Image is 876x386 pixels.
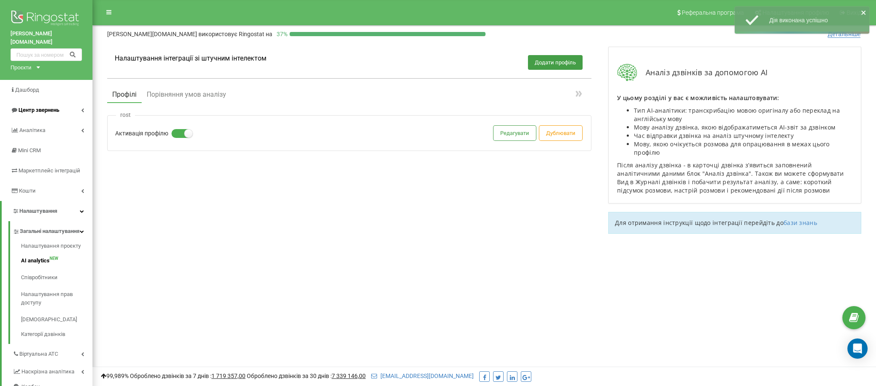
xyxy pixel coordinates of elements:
button: close [861,9,867,17]
li: Мову, якою очікується розмова для опрацювання в межах цього профілю [634,140,852,157]
button: Додати профіль [528,55,583,70]
span: Налаштування [19,208,57,214]
span: Наскрізна аналітика [21,367,74,376]
label: Активація профілю [115,129,168,137]
a: Наскрізна аналітика [13,362,92,379]
a: Налаштування прав доступу [21,286,92,311]
a: Категорії дзвінків [21,328,92,338]
button: Дублювати [539,126,582,140]
span: Оброблено дзвінків за 30 днів : [247,373,366,379]
span: Загальні налаштування [20,227,79,235]
span: Маркетплейс інтеграцій [18,167,80,174]
div: Проєкти [11,63,32,71]
li: Час відправки дзвінка на аналіз штучному інтелекту [634,132,852,140]
span: Реферальна програма [682,9,744,16]
h1: Налаштування інтеграції зі штучним інтелектом [115,54,266,62]
p: Після аналізу дзвінка - в карточці дзвінка зʼявиться заповнений аналітичними даними блок "Аналіз ... [617,161,852,195]
span: Віртуальна АТС [19,350,58,358]
span: використовує Ringostat на [198,31,272,37]
span: Оброблено дзвінків за 7 днів : [130,373,245,379]
a: бази знань [784,219,817,227]
span: Кошти [19,188,36,194]
span: 99,989% [101,373,129,379]
a: Налаштування [2,201,92,221]
span: Mini CRM [18,147,41,153]
img: Ringostat logo [11,8,82,29]
a: Налаштування проєкту [21,242,92,252]
p: У цьому розділі у вас є можливість налаштовувати: [617,94,852,102]
button: Порівняння умов аналізу [142,87,231,102]
u: 1 719 357,00 [211,373,245,379]
button: Редагувати [493,126,536,140]
div: rost [116,111,135,119]
li: Мову аналізу дзвінка, якою відображатиметься AI-звіт за дзвінком [634,123,852,132]
a: AI analyticsNEW [21,252,92,269]
div: Аналіз дзвінків за допомогою AI [617,64,852,81]
a: [DEMOGRAPHIC_DATA] [21,311,92,328]
a: Загальні налаштування [13,221,92,239]
span: Центр звернень [18,107,59,113]
input: Пошук за номером [11,48,82,61]
u: 7 339 146,00 [332,373,366,379]
button: Профілі [107,87,142,103]
a: Співробітники [21,269,92,286]
p: Дія виконана успішно [769,16,828,24]
p: [PERSON_NAME][DOMAIN_NAME] [107,30,272,38]
p: 37 % [272,30,290,38]
div: Open Intercom Messenger [847,338,868,359]
a: [PERSON_NAME][DOMAIN_NAME] [11,29,82,46]
a: Віртуальна АТС [13,344,92,362]
a: [EMAIL_ADDRESS][DOMAIN_NAME] [371,373,474,379]
li: Тип AI-аналітики: транскрибацію мовою оригіналу або переклад на англійську мову [634,106,852,123]
span: Дашборд [15,87,39,93]
span: Аналiтика [19,127,45,133]
p: Для отримання інструкції щодо інтеграції перейдіть до [615,219,855,227]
